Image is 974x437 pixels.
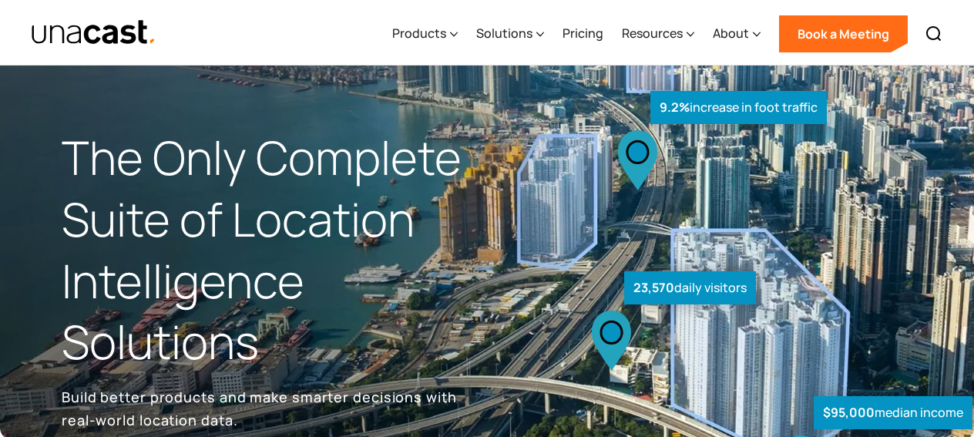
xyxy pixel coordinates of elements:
div: Solutions [476,24,532,42]
div: Solutions [476,2,544,66]
div: Products [392,24,446,42]
div: About [713,2,761,66]
h1: The Only Complete Suite of Location Intelligence Solutions [62,127,487,373]
div: median income [814,396,972,429]
p: Build better products and make smarter decisions with real-world location data. [62,385,462,432]
a: Book a Meeting [779,15,908,52]
a: home [31,19,156,46]
div: daily visitors [624,271,756,304]
div: increase in foot traffic [650,91,827,124]
div: Products [392,2,458,66]
strong: 23,570 [633,279,674,296]
div: Resources [622,2,694,66]
div: Resources [622,24,683,42]
img: Search icon [925,25,943,43]
img: Unacast text logo [31,19,156,46]
a: Pricing [563,2,603,66]
strong: $95,000 [823,404,875,421]
strong: 9.2% [660,99,690,116]
div: About [713,24,749,42]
